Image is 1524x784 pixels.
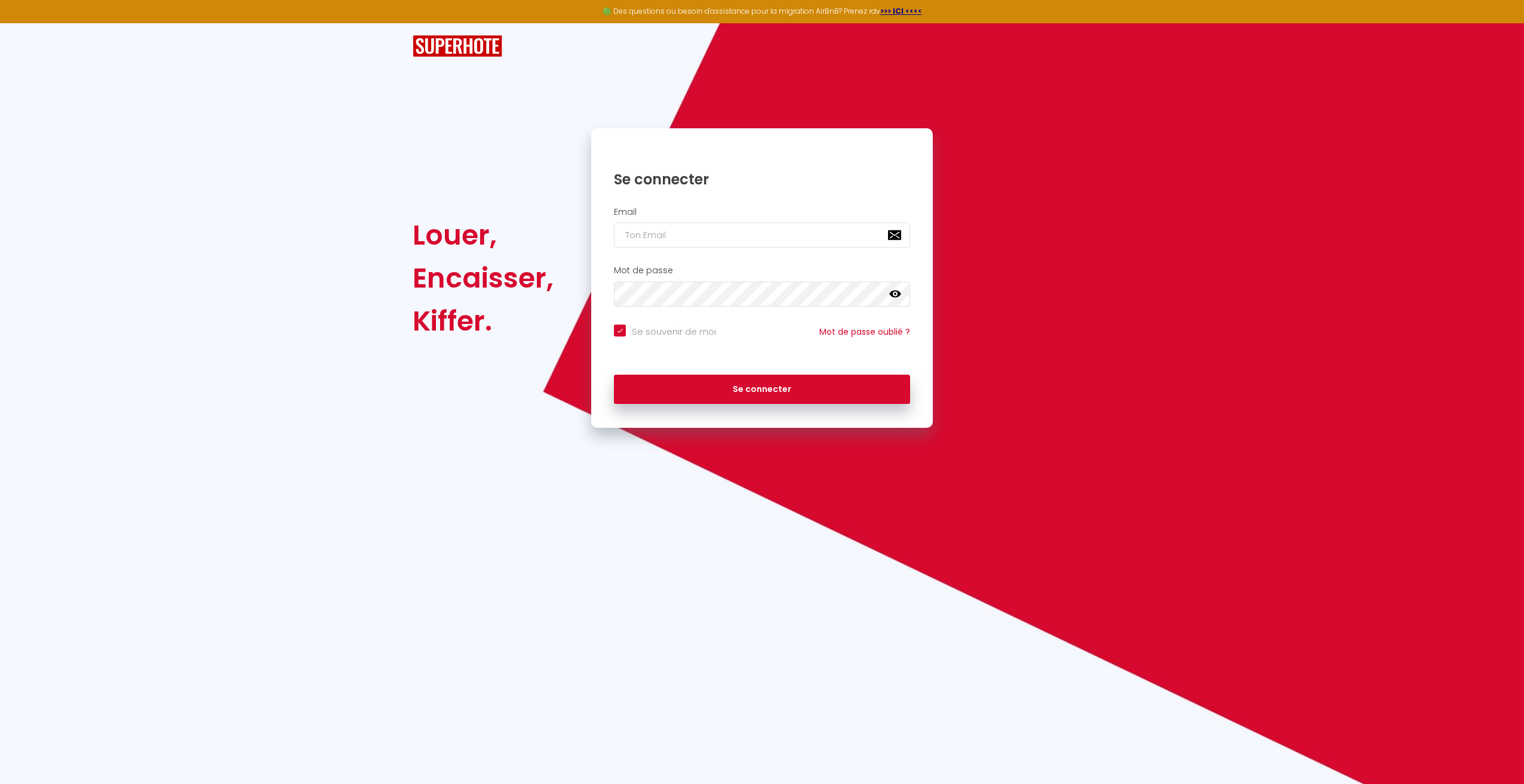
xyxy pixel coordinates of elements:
a: >>> ICI <<<< [880,6,922,16]
input: Ton Email [614,223,910,248]
a: Mot de passe oublié ? [819,326,910,338]
img: SuperHote logo [413,35,502,57]
h2: Mot de passe [614,266,910,276]
h1: Se connecter [614,170,910,189]
button: Se connecter [614,375,910,405]
div: Encaisser, [413,257,554,300]
div: Kiffer. [413,300,554,342]
h2: Email [614,207,910,217]
div: Louer, [413,214,554,257]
